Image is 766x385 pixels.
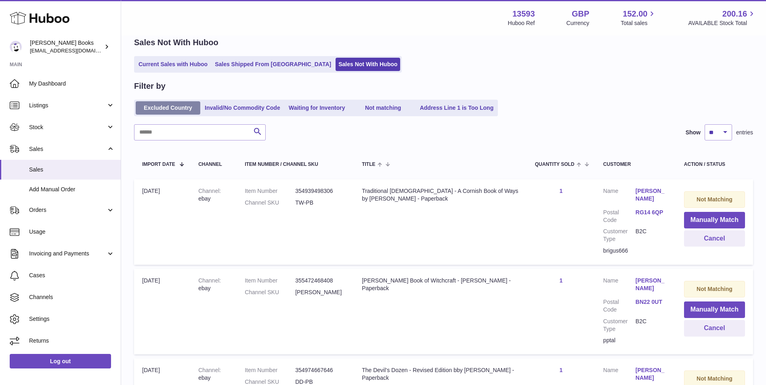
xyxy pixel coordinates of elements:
[603,318,636,333] dt: Customer Type
[10,354,111,368] a: Log out
[295,366,346,374] dd: 354974667646
[295,187,346,195] dd: 354939498306
[134,269,190,354] td: [DATE]
[198,188,221,194] strong: Channel
[603,366,636,384] dt: Name
[29,315,115,323] span: Settings
[245,199,295,207] dt: Channel SKU
[29,166,115,174] span: Sales
[621,19,657,27] span: Total sales
[134,81,166,92] h2: Filter by
[603,298,636,314] dt: Postal Code
[636,318,668,333] dd: B2C
[362,162,375,167] span: Title
[684,320,745,337] button: Cancel
[603,247,668,255] div: brigus666
[417,101,497,115] a: Address Line 1 is Too Long
[29,102,106,109] span: Listings
[29,80,115,88] span: My Dashboard
[697,196,732,203] strong: Not Matching
[212,58,334,71] a: Sales Shipped From [GEOGRAPHIC_DATA]
[697,286,732,292] strong: Not Matching
[245,162,346,167] div: Item Number / Channel SKU
[29,293,115,301] span: Channels
[136,58,210,71] a: Current Sales with Huboo
[285,101,349,115] a: Waiting for Inventory
[29,145,106,153] span: Sales
[603,162,668,167] div: Customer
[684,212,745,228] button: Manually Match
[29,228,115,236] span: Usage
[684,230,745,247] button: Cancel
[559,367,562,373] a: 1
[684,301,745,318] button: Manually Match
[636,277,668,292] a: [PERSON_NAME]
[686,129,701,136] label: Show
[697,375,732,382] strong: Not Matching
[198,187,229,203] div: ebay
[362,187,519,203] div: Traditional [DEMOGRAPHIC_DATA] - A Cornish Book of Ways by [PERSON_NAME] - Paperback
[198,366,229,382] div: ebay
[245,277,295,285] dt: Item Number
[198,277,229,292] div: ebay
[198,277,221,284] strong: Channel
[603,337,668,344] div: pptal
[684,162,745,167] div: Action / Status
[245,187,295,195] dt: Item Number
[295,289,346,296] dd: [PERSON_NAME]
[636,298,668,306] a: BN22 0UT
[559,188,562,194] a: 1
[30,39,103,54] div: [PERSON_NAME] Books
[603,228,636,243] dt: Customer Type
[29,186,115,193] span: Add Manual Order
[29,250,106,257] span: Invoicing and Payments
[29,206,106,214] span: Orders
[362,366,519,382] div: The Devil’s Dozen - Revised Edition bby [PERSON_NAME] - Paperback
[351,101,416,115] a: Not matching
[559,277,562,284] a: 1
[142,162,175,167] span: Import date
[512,8,535,19] strong: 13593
[567,19,590,27] div: Currency
[245,366,295,374] dt: Item Number
[29,123,106,131] span: Stock
[508,19,535,27] div: Huboo Ref
[202,101,283,115] a: Invalid/No Commodity Code
[362,277,519,292] div: [PERSON_NAME] Book of Witchcraft - [PERSON_NAME] - Paperback
[29,337,115,345] span: Returns
[136,101,200,115] a: Excluded Country
[603,209,636,224] dt: Postal Code
[535,162,575,167] span: Quantity Sold
[736,129,753,136] span: entries
[29,272,115,279] span: Cases
[722,8,747,19] span: 200.16
[621,8,657,27] a: 152.00 Total sales
[245,289,295,296] dt: Channel SKU
[198,162,229,167] div: Channel
[572,8,589,19] strong: GBP
[636,209,668,216] a: RG14 6QP
[10,41,22,53] img: internalAdmin-13593@internal.huboo.com
[295,199,346,207] dd: TW-PB
[603,187,636,205] dt: Name
[636,228,668,243] dd: B2C
[336,58,400,71] a: Sales Not With Huboo
[603,277,636,294] dt: Name
[295,277,346,285] dd: 355472468408
[688,19,756,27] span: AVAILABLE Stock Total
[636,187,668,203] a: [PERSON_NAME]
[134,179,190,265] td: [DATE]
[688,8,756,27] a: 200.16 AVAILABLE Stock Total
[134,37,218,48] h2: Sales Not With Huboo
[198,367,221,373] strong: Channel
[636,366,668,382] a: [PERSON_NAME]
[623,8,647,19] span: 152.00
[30,47,119,54] span: [EMAIL_ADDRESS][DOMAIN_NAME]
